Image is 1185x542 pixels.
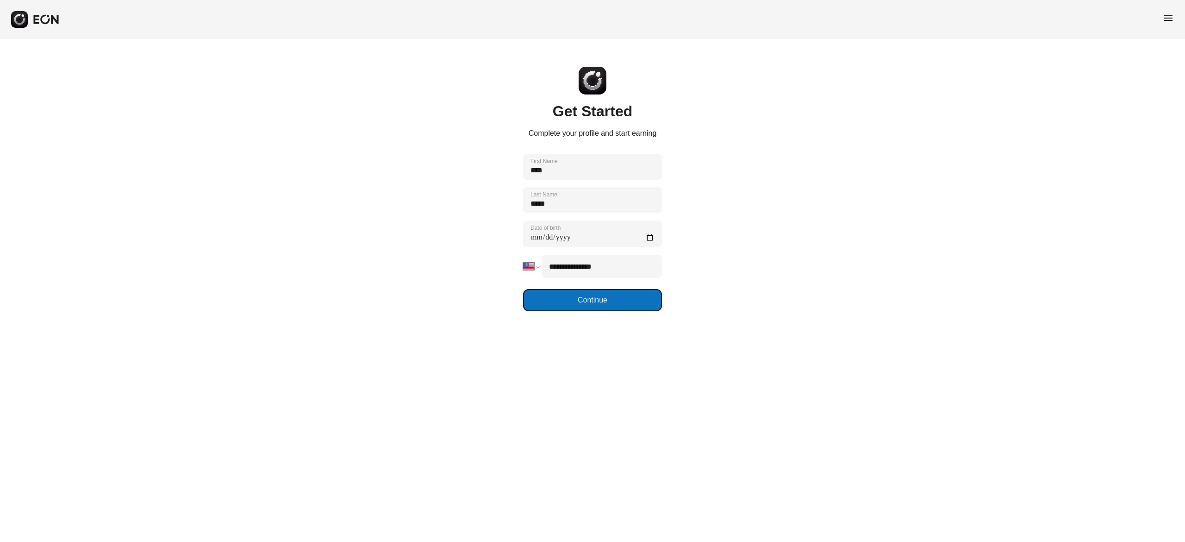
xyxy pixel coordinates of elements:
h1: Get Started [529,106,657,117]
label: Date of birth [530,224,561,232]
p: Complete your profile and start earning [529,128,657,139]
span: menu [1163,13,1174,24]
button: Continue [523,289,662,311]
label: Last Name [530,191,557,198]
label: First Name [530,158,558,165]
